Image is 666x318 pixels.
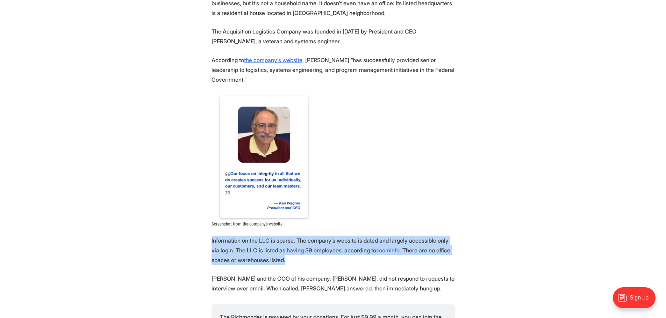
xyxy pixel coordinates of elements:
[244,57,302,64] a: the company’s website
[376,247,400,254] a: zoominfo
[212,93,316,220] img: IMG_2515-1.PNG
[212,274,455,293] p: [PERSON_NAME] and the COO of his company, [PERSON_NAME], did not respond to requests to interview...
[212,221,455,227] figcaption: Screenshot from the company's website.
[212,55,455,84] p: According to , [PERSON_NAME] “has successfully provided senior leadership to logistics, systems e...
[607,284,666,318] iframe: portal-trigger
[212,236,455,265] p: Information on the LLC is sparse. The company’s website is dated and largely accessible only via ...
[212,27,455,46] p: The Acquisition Logistics Company was founded in [DATE] by President and CEO [PERSON_NAME], a vet...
